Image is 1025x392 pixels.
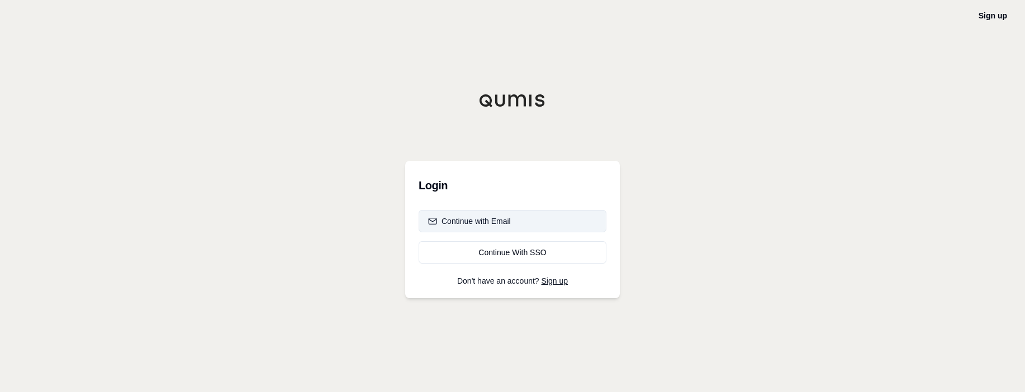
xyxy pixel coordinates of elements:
img: Qumis [479,94,546,107]
a: Continue With SSO [419,241,606,264]
a: Sign up [979,11,1007,20]
a: Sign up [542,276,568,285]
p: Don't have an account? [419,277,606,285]
div: Continue with Email [428,216,511,227]
h3: Login [419,174,606,197]
button: Continue with Email [419,210,606,232]
div: Continue With SSO [428,247,597,258]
